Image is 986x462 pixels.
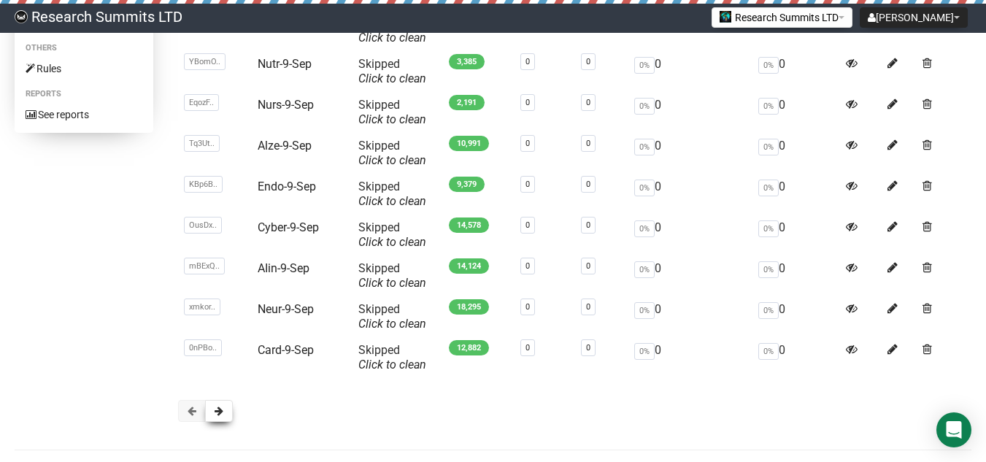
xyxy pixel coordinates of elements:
[758,261,779,278] span: 0%
[586,180,590,189] a: 0
[525,57,530,66] a: 0
[358,220,426,249] span: Skipped
[752,337,840,378] td: 0
[634,57,655,74] span: 0%
[358,276,426,290] a: Click to clean
[628,215,752,255] td: 0
[720,11,731,23] img: 2.jpg
[15,10,28,23] img: bccbfd5974049ef095ce3c15df0eef5a
[258,57,312,71] a: Nutr-9-Sep
[358,31,426,45] a: Click to clean
[358,358,426,371] a: Click to clean
[258,261,309,275] a: AIin-9-Sep
[752,92,840,133] td: 0
[184,217,222,234] span: OusDx..
[758,343,779,360] span: 0%
[358,317,426,331] a: Click to clean
[358,235,426,249] a: Click to clean
[586,343,590,353] a: 0
[449,299,489,315] span: 18,295
[758,98,779,115] span: 0%
[184,135,220,152] span: Tq3Ut..
[758,220,779,237] span: 0%
[586,220,590,230] a: 0
[184,176,223,193] span: KBp6B..
[449,177,485,192] span: 9,379
[184,53,226,70] span: YBomO..
[628,174,752,215] td: 0
[258,343,314,357] a: Card-9-Sep
[358,261,426,290] span: Skipped
[449,136,489,151] span: 10,991
[758,57,779,74] span: 0%
[449,54,485,69] span: 3,385
[752,133,840,174] td: 0
[258,220,319,234] a: Cyber-9-Sep
[586,302,590,312] a: 0
[634,302,655,319] span: 0%
[449,95,485,110] span: 2,191
[258,139,312,153] a: Alze-9-Sep
[358,180,426,208] span: Skipped
[634,343,655,360] span: 0%
[634,139,655,155] span: 0%
[628,296,752,337] td: 0
[525,261,530,271] a: 0
[184,299,220,315] span: xmkor..
[358,112,426,126] a: Click to clean
[758,180,779,196] span: 0%
[358,153,426,167] a: Click to clean
[358,302,426,331] span: Skipped
[860,7,968,28] button: [PERSON_NAME]
[752,255,840,296] td: 0
[586,139,590,148] a: 0
[449,340,489,355] span: 12,882
[358,194,426,208] a: Click to clean
[634,220,655,237] span: 0%
[15,57,153,80] a: Rules
[15,39,153,57] li: Others
[15,85,153,103] li: Reports
[758,302,779,319] span: 0%
[628,337,752,378] td: 0
[525,98,530,107] a: 0
[258,98,314,112] a: Nurs-9-Sep
[358,139,426,167] span: Skipped
[449,258,489,274] span: 14,124
[628,255,752,296] td: 0
[628,51,752,92] td: 0
[525,220,530,230] a: 0
[634,180,655,196] span: 0%
[752,51,840,92] td: 0
[184,94,219,111] span: EqozF..
[525,180,530,189] a: 0
[358,72,426,85] a: Click to clean
[449,217,489,233] span: 14,578
[752,174,840,215] td: 0
[628,133,752,174] td: 0
[752,215,840,255] td: 0
[525,302,530,312] a: 0
[184,258,225,274] span: mBExQ..
[15,103,153,126] a: See reports
[525,139,530,148] a: 0
[634,98,655,115] span: 0%
[258,180,316,193] a: Endo-9-Sep
[586,261,590,271] a: 0
[184,339,222,356] span: 0nPBo..
[628,92,752,133] td: 0
[525,343,530,353] a: 0
[752,296,840,337] td: 0
[358,343,426,371] span: Skipped
[358,57,426,85] span: Skipped
[586,57,590,66] a: 0
[258,302,314,316] a: Neur-9-Sep
[358,98,426,126] span: Skipped
[936,412,971,447] div: Open Intercom Messenger
[712,7,852,28] button: Research Summits LTD
[586,98,590,107] a: 0
[758,139,779,155] span: 0%
[634,261,655,278] span: 0%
